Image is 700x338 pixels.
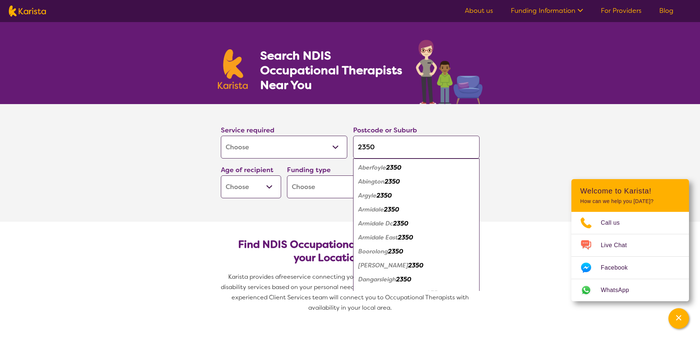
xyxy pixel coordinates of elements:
div: Argyle 2350 [357,189,476,203]
em: Armidale East [358,234,398,241]
em: 2350 [385,178,400,185]
em: 2350 [427,289,442,297]
h2: Find NDIS Occupational Therapists based on your Location & Needs [227,238,474,264]
em: Argyle [358,192,377,199]
div: Channel Menu [571,179,689,301]
a: Web link opens in a new tab. [571,279,689,301]
div: Castle Doyle 2350 [357,259,476,273]
em: 2350 [384,206,399,213]
h2: Welcome to Karista! [580,186,680,195]
span: WhatsApp [601,285,638,296]
div: Aberfoyle 2350 [357,161,476,175]
div: Armidale East 2350 [357,231,476,245]
a: For Providers [601,6,642,15]
em: 2350 [396,275,411,283]
span: Karista provides a [228,273,279,281]
em: 2350 [393,220,408,227]
em: Aberfoyle [358,164,386,171]
em: 2350 [377,192,392,199]
ul: Choose channel [571,212,689,301]
em: Armidale [358,206,384,213]
button: Channel Menu [668,308,689,329]
em: [PERSON_NAME] [358,261,408,269]
em: [PERSON_NAME] Creek [358,289,427,297]
input: Type [353,136,480,159]
label: Service required [221,126,274,135]
div: Dangarsleigh 2350 [357,273,476,287]
em: Armidale Dc [358,220,393,227]
a: Funding Information [511,6,583,15]
em: 2350 [408,261,423,269]
span: Live Chat [601,240,636,251]
label: Postcode or Suburb [353,126,417,135]
span: Call us [601,217,629,228]
em: Abington [358,178,385,185]
div: Abington 2350 [357,175,476,189]
label: Funding type [287,166,331,174]
h1: Search NDIS Occupational Therapists Near You [260,48,403,92]
em: 2350 [386,164,401,171]
p: How can we help you [DATE]? [580,198,680,204]
span: service connecting you with Occupational Therapists and other disability services based on your p... [221,273,481,312]
div: Boorolong 2350 [357,245,476,259]
div: Donald Creek 2350 [357,287,476,300]
img: Karista logo [9,6,46,17]
em: 2350 [398,234,413,241]
span: free [279,273,291,281]
a: Blog [659,6,674,15]
em: Boorolong [358,248,388,255]
img: occupational-therapy [416,40,482,104]
span: Facebook [601,262,636,273]
label: Age of recipient [221,166,273,174]
div: Armidale 2350 [357,203,476,217]
img: Karista logo [218,49,248,89]
div: Armidale Dc 2350 [357,217,476,231]
em: Dangarsleigh [358,275,396,283]
a: About us [465,6,493,15]
em: 2350 [388,248,403,255]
